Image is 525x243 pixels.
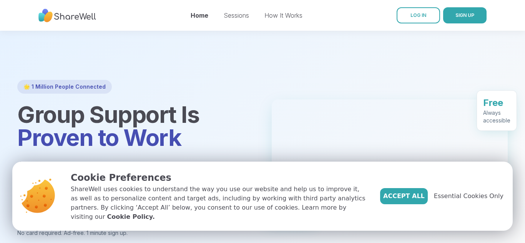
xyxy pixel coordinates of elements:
p: ShareWell uses cookies to understand the way you use our website and help us to improve it, as we... [71,185,368,222]
a: Cookie Policy. [107,212,155,222]
p: No card required. Ad-free. 1 minute sign up. [17,229,253,237]
a: Home [191,12,208,19]
p: Cookie Preferences [71,171,368,185]
a: Sessions [224,12,249,19]
a: How It Works [264,12,302,19]
span: Proven to Work [17,124,181,151]
button: SIGN UP [443,7,487,23]
a: LOG IN [397,7,440,23]
p: Join hundreds of free, live online support groups each week. [17,158,239,183]
h1: Group Support Is [17,103,253,149]
span: SIGN UP [455,12,474,18]
div: 🌟 1 Million People Connected [17,80,112,94]
div: Free [483,96,510,109]
div: Always accessible [483,109,510,124]
span: Accept All [383,192,425,201]
button: Accept All [380,188,428,204]
span: LOG IN [410,12,426,18]
span: Essential Cookies Only [434,192,503,201]
img: ShareWell Nav Logo [38,5,96,26]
